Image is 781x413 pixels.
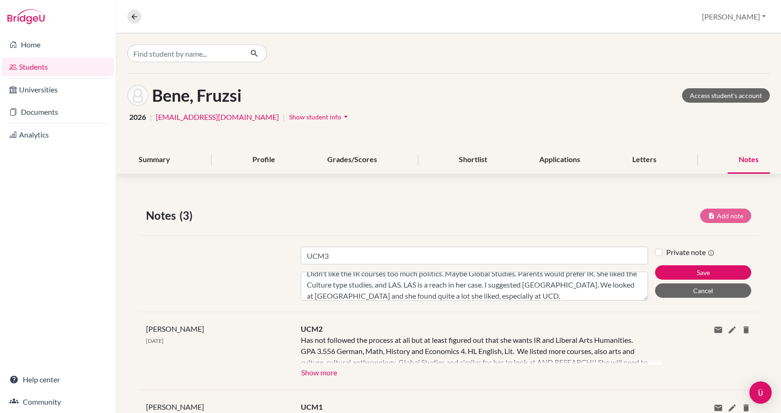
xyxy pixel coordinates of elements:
button: [PERSON_NAME] [698,8,770,26]
div: Profile [241,146,286,174]
span: [DATE] [146,337,164,344]
div: Has not followed the process at all but at least figured out that she wants IR and Liberal Arts H... [301,334,648,365]
img: Fruzsi Bene's avatar [127,85,148,106]
a: Documents [2,103,114,121]
div: Grades/Scores [316,146,388,174]
span: 2026 [129,111,146,123]
div: Open Intercom Messenger [749,381,772,404]
span: Notes [146,207,179,224]
a: Universities [2,80,114,99]
div: Summary [127,146,181,174]
img: Bridge-U [7,9,45,24]
a: Access student's account [682,88,770,103]
span: [PERSON_NAME] [146,324,204,333]
a: Home [2,35,114,54]
span: | [150,111,152,123]
input: Note title (required) [301,247,648,264]
a: Help center [2,370,114,389]
div: Applications [528,146,591,174]
a: Students [2,58,114,76]
input: Find student by name... [127,45,243,62]
span: | [283,111,285,123]
a: Analytics [2,125,114,144]
a: Community [2,393,114,411]
span: (3) [179,207,196,224]
div: Shortlist [448,146,498,174]
h1: Bene, Fruzsi [152,85,242,105]
i: arrow_drop_down [341,112,351,121]
a: [EMAIL_ADDRESS][DOMAIN_NAME] [156,111,279,123]
span: Show student info [289,113,341,121]
button: Add note [700,209,751,223]
span: UCM1 [301,402,323,411]
div: Notes [728,146,770,174]
button: Save [655,265,751,280]
button: Show more [301,365,338,379]
label: Private note [666,247,715,258]
span: UCM2 [301,324,323,333]
button: Show student infoarrow_drop_down [289,110,351,124]
span: [PERSON_NAME] [146,402,204,411]
button: Cancel [655,283,751,298]
div: Letters [621,146,668,174]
